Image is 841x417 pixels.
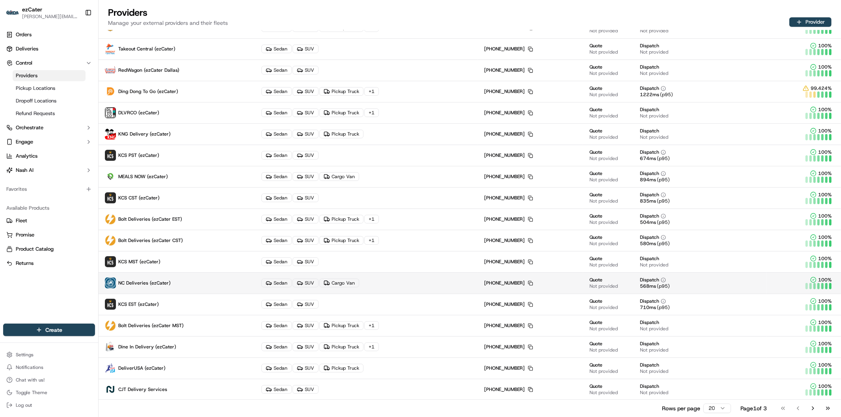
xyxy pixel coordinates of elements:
span: Dispatch [640,64,659,70]
div: Pickup Truck [319,215,364,223]
button: Nash AI [3,164,95,177]
span: Not provided [640,49,668,55]
button: Chat with us! [3,374,95,385]
div: [PHONE_NUMBER] [484,67,533,73]
span: Not provided [640,134,668,140]
span: RedWagon (ezCater Dallas) [118,67,179,73]
div: Favorites [3,183,95,195]
span: Not provided [589,113,618,119]
span: Not provided [589,304,618,311]
span: Not provided [640,70,668,76]
span: Not provided [589,155,618,162]
span: Quote [589,85,602,91]
button: Fleet [3,214,95,227]
button: Create [3,324,95,336]
div: + 1 [364,321,379,330]
div: SUV [293,300,319,309]
span: Dispatch [640,128,659,134]
div: + 1 [364,215,379,223]
span: 100 % [818,43,832,49]
img: profile_toc_cartwheel.png [105,43,116,54]
span: Bolt Deliveries (ezCater MST) [118,322,184,329]
div: Sedan [261,108,292,117]
span: 100 % [818,149,832,155]
button: Product Catalog [3,243,95,255]
span: 100 % [818,192,832,198]
p: Welcome 👋 [8,32,144,44]
span: (p95) [657,240,670,247]
div: Pickup Truck [319,87,364,96]
div: Sedan [261,364,292,372]
div: 📗 [8,115,14,121]
span: 100 % [818,170,832,177]
span: Product Catalog [16,246,54,253]
div: [PHONE_NUMBER] [484,365,533,371]
span: (p95) [657,177,670,183]
span: Dropoff Locations [16,97,56,104]
div: Pickup Truck [319,343,364,351]
span: NC Deliveries (ezCater) [118,280,171,286]
span: Not provided [640,326,668,332]
button: Engage [3,136,95,148]
span: 100 % [818,277,832,283]
span: Not provided [589,219,618,225]
span: Not provided [589,368,618,374]
img: profile_deliverusa_ezcater.png [105,363,116,374]
span: Quote [589,298,602,304]
span: (p95) [657,219,670,225]
div: Cargo Van [319,172,359,181]
span: Deliveries [16,45,38,52]
div: Sedan [261,215,292,223]
div: [PHONE_NUMBER] [484,216,533,222]
span: Quote [589,277,602,283]
img: 1736555255976-a54dd68f-1ca7-489b-9aae-adbdc363a1c4 [8,75,22,89]
div: [PHONE_NUMBER] [484,131,533,137]
div: Sedan [261,194,292,202]
span: Dispatch [640,362,659,368]
a: Fleet [6,217,92,224]
div: Page 1 of 3 [740,404,767,412]
div: Cargo Van [319,279,359,287]
span: Not provided [640,368,668,374]
span: Not provided [589,326,618,332]
a: Orders [3,28,95,41]
span: (p95) [657,198,670,204]
span: 100 % [818,128,832,134]
div: Sedan [261,130,292,138]
img: bolt_logo.png [105,235,116,246]
span: Quote [589,341,602,347]
a: Returns [6,260,92,267]
a: Promise [6,231,92,238]
span: Quote [589,213,602,219]
a: Providers [13,70,86,81]
span: Not provided [589,283,618,289]
span: Dispatch [640,255,659,262]
span: (p95) [660,91,673,98]
span: Not provided [640,347,668,353]
span: Quote [589,234,602,240]
div: SUV [293,151,319,160]
div: Pickup Truck [319,130,364,138]
span: KNG Delivery (ezCater) [118,131,171,137]
img: NCDeliveries.png [105,277,116,289]
img: kcs-delivery.png [105,150,116,161]
div: [PHONE_NUMBER] [484,386,533,393]
div: [PHONE_NUMBER] [484,173,533,180]
span: Not provided [589,70,618,76]
button: Settings [3,349,95,360]
p: Rows per page [662,404,700,412]
span: Not provided [589,262,618,268]
img: kcs-delivery.png [105,299,116,310]
div: + 1 [364,108,379,117]
span: Not provided [589,134,618,140]
div: Sedan [261,236,292,245]
span: 894 ms [640,177,656,183]
a: Pickup Locations [13,83,86,94]
span: 504 ms [640,219,656,225]
div: Sedan [261,66,292,74]
div: [PHONE_NUMBER] [484,46,533,52]
span: 580 ms [640,240,656,247]
img: bolt_logo.png [105,214,116,225]
span: 568 ms [640,283,656,289]
span: Returns [16,260,34,267]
